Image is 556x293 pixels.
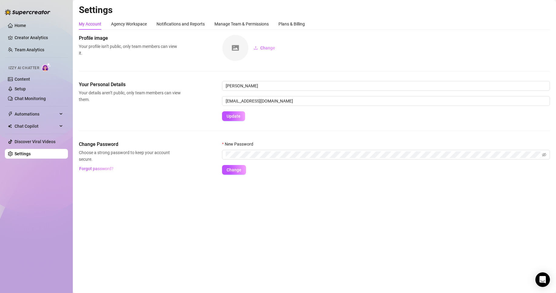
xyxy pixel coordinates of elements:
img: square-placeholder.png [222,35,248,61]
a: Content [15,77,30,82]
button: Update [222,111,245,121]
a: Creator Analytics [15,33,63,42]
span: Choose a strong password to keep your account secure. [79,149,181,163]
span: thunderbolt [8,112,13,116]
span: eye-invisible [542,153,546,157]
span: Your profile isn’t public, only team members can view it. [79,43,181,56]
span: Profile image [79,35,181,42]
span: Forgot password? [79,166,113,171]
span: Change [227,167,241,172]
span: upload [254,46,258,50]
img: AI Chatter [42,63,51,72]
span: Update [227,114,241,119]
label: New Password [222,141,257,147]
a: Settings [15,151,31,156]
h2: Settings [79,4,550,16]
a: Chat Monitoring [15,96,46,101]
a: Setup [15,86,26,91]
a: Team Analytics [15,47,44,52]
a: Discover Viral Videos [15,139,56,144]
div: My Account [79,21,101,27]
button: Change [222,165,246,175]
img: Chat Copilot [8,124,12,128]
span: Chat Copilot [15,121,58,131]
span: Your details aren’t public, only team members can view them. [79,89,181,103]
button: Change [249,43,280,53]
span: Automations [15,109,58,119]
input: Enter new email [222,96,550,106]
button: Forgot password? [79,164,113,173]
div: Manage Team & Permissions [214,21,269,27]
span: Change Password [79,141,181,148]
span: Change [260,45,275,50]
div: Notifications and Reports [157,21,205,27]
div: Agency Workspace [111,21,147,27]
span: Izzy AI Chatter [8,65,39,71]
input: Enter name [222,81,550,91]
a: Home [15,23,26,28]
div: Plans & Billing [278,21,305,27]
input: New Password [226,151,541,158]
img: logo-BBDzfeDw.svg [5,9,50,15]
span: Your Personal Details [79,81,181,88]
div: Open Intercom Messenger [535,272,550,287]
